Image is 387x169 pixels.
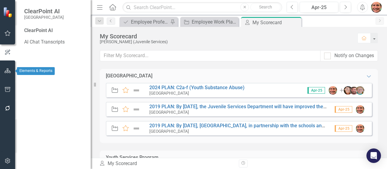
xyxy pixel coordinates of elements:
input: Search ClearPoint... [122,2,282,13]
input: Filter My Scorecard... [100,50,320,61]
div: My Scorecard [252,19,300,26]
div: My Scorecard [100,33,351,40]
span: Apr-25 [335,125,352,132]
img: Kari Commerford [356,124,364,133]
a: Employee Work Plan Milestones to Update [182,18,237,26]
div: [PERSON_NAME] (Juvenile Services) [100,40,351,44]
img: Not Defined [132,106,140,113]
button: Apr-25 [300,2,338,13]
img: Emily Mirza [344,86,352,95]
img: ClearPoint Strategy [3,7,14,18]
span: ClearPoint AI [24,8,64,15]
button: Search [250,3,281,11]
a: 2024 PLAN: C2a-f (Youth Substance Abuse) [149,85,245,90]
a: Employee Professional Development to Update [121,18,169,26]
small: [GEOGRAPHIC_DATA] [149,91,189,96]
div: Employee Work Plan Milestones to Update [192,18,237,26]
img: Kari Commerford [356,105,364,114]
div: Apr-25 [302,4,336,11]
div: ClearPoint AI [24,27,85,34]
div: Notify on Changes [334,52,374,59]
span: Search [259,5,272,9]
img: Kari Commerford [329,86,337,95]
span: Apr-25 [335,106,352,113]
div: Elements & Reports [17,67,55,75]
div: Open Intercom Messenger [366,148,381,163]
small: [GEOGRAPHIC_DATA] [24,15,64,20]
span: Apr-25 [307,87,325,94]
small: [GEOGRAPHIC_DATA] [149,110,189,115]
img: Kari Commerford [371,2,382,13]
div: Employee Professional Development to Update [131,18,169,26]
div: Youth Services Program [106,154,158,161]
img: Not Defined [132,125,140,132]
small: [GEOGRAPHIC_DATA] [149,129,189,134]
img: Margaret Wacker [356,86,364,95]
div: My Scorecard [99,160,234,167]
img: John Powell [350,86,358,95]
img: Not Defined [132,87,140,94]
a: AI Chat Transcripts [24,39,85,46]
div: [GEOGRAPHIC_DATA] [106,73,152,80]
